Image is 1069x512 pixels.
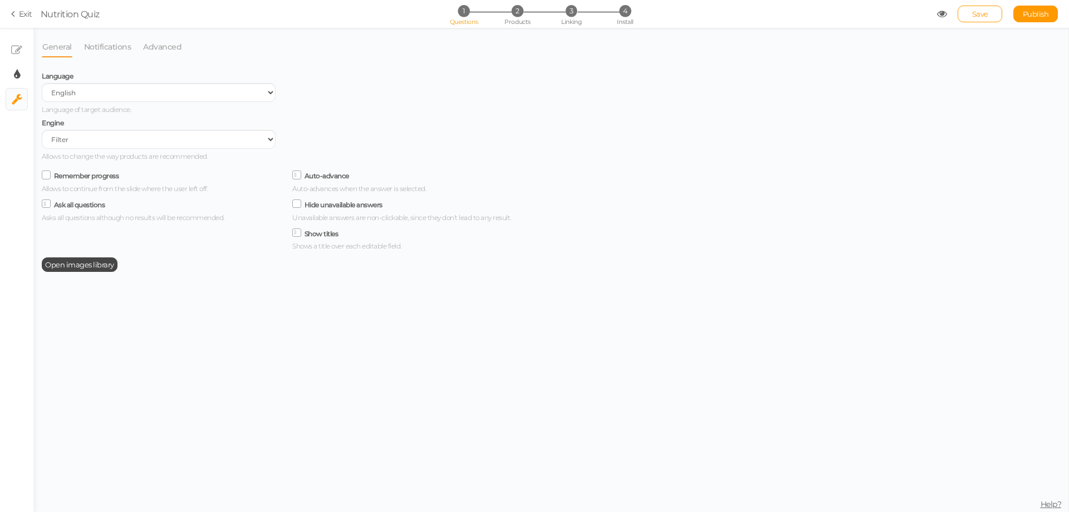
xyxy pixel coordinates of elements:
label: Show titles [305,230,339,238]
span: Engine [42,119,63,127]
span: 1 [458,5,469,17]
li: 2 Products [492,5,543,17]
a: Notifications [84,36,132,57]
span: 4 [619,5,631,17]
span: Questions [450,18,478,26]
a: Advanced [143,36,182,57]
label: Ask all questions [54,201,105,209]
span: Linking [561,18,581,26]
span: Save [972,9,988,18]
span: Open images library [45,260,114,269]
a: Exit [11,8,32,19]
label: Auto-advance [305,172,349,180]
span: Auto-advances when the answer is selected. [292,184,426,193]
span: Publish [1023,9,1049,18]
span: Asks all questions although no results will be recommended. [42,213,224,222]
span: Language [42,72,73,80]
a: General [42,36,72,57]
label: Remember progress [54,172,119,180]
span: Install [617,18,633,26]
span: Help? [1041,499,1062,509]
span: Products [504,18,531,26]
span: Unavailable answers are non-clickable, since they don’t lead to any result. [292,213,511,222]
div: Nutrition Quiz [41,7,100,21]
li: 1 Questions [438,5,489,17]
label: Hide unavailable answers [305,201,383,209]
span: 3 [566,5,577,17]
div: Save [958,6,1002,22]
li: 4 Install [599,5,651,17]
span: Shows a title over each editable field. [292,242,401,250]
span: Allows to change the way products are recommended. [42,152,208,160]
li: 3 Linking [546,5,597,17]
span: Language of target audience. [42,105,131,114]
span: Allows to continue from the slide where the user left off. [42,184,208,193]
span: 2 [512,5,523,17]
